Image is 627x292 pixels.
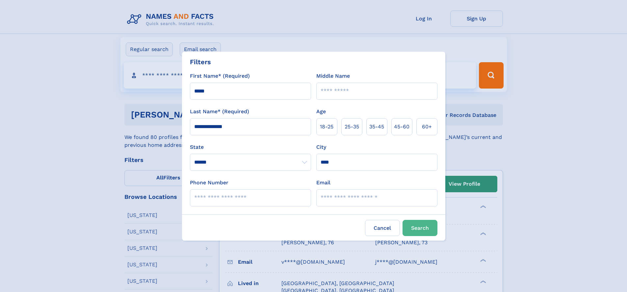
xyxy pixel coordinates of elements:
label: City [316,143,326,151]
label: Last Name* (Required) [190,108,249,116]
label: Middle Name [316,72,350,80]
label: State [190,143,311,151]
label: Age [316,108,326,116]
span: 18‑25 [320,123,333,131]
span: 45‑60 [394,123,409,131]
label: Email [316,179,330,187]
span: 25‑35 [345,123,359,131]
span: 35‑45 [369,123,384,131]
button: Search [403,220,437,236]
label: Cancel [365,220,400,236]
span: 60+ [422,123,432,131]
div: Filters [190,57,211,67]
label: First Name* (Required) [190,72,250,80]
label: Phone Number [190,179,228,187]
